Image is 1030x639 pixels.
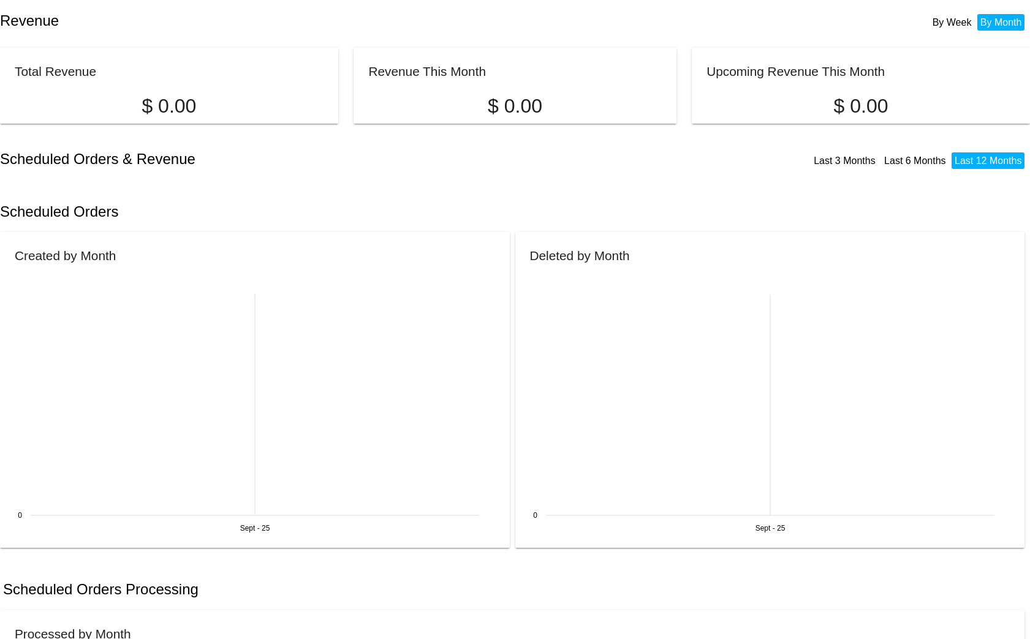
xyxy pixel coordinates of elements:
[240,524,270,532] text: Sept - 25
[533,511,537,520] text: 0
[706,64,885,78] h2: Upcoming Revenue This Month
[15,95,324,118] p: $ 0.00
[930,14,975,31] li: By Week
[15,248,116,263] h2: Created by Month
[955,155,1021,166] a: Last 12 Months
[530,248,630,263] h2: Deleted by Month
[755,524,785,532] text: Sept - 25
[368,64,486,78] h2: Revenue This Month
[3,581,199,598] h2: Scheduled Orders Processing
[884,155,946,166] a: Last 6 Months
[814,155,876,166] a: Last 3 Months
[18,511,22,520] text: 0
[706,95,1015,118] p: $ 0.00
[977,14,1025,31] li: By Month
[368,95,661,118] p: $ 0.00
[15,64,96,78] h2: Total Revenue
